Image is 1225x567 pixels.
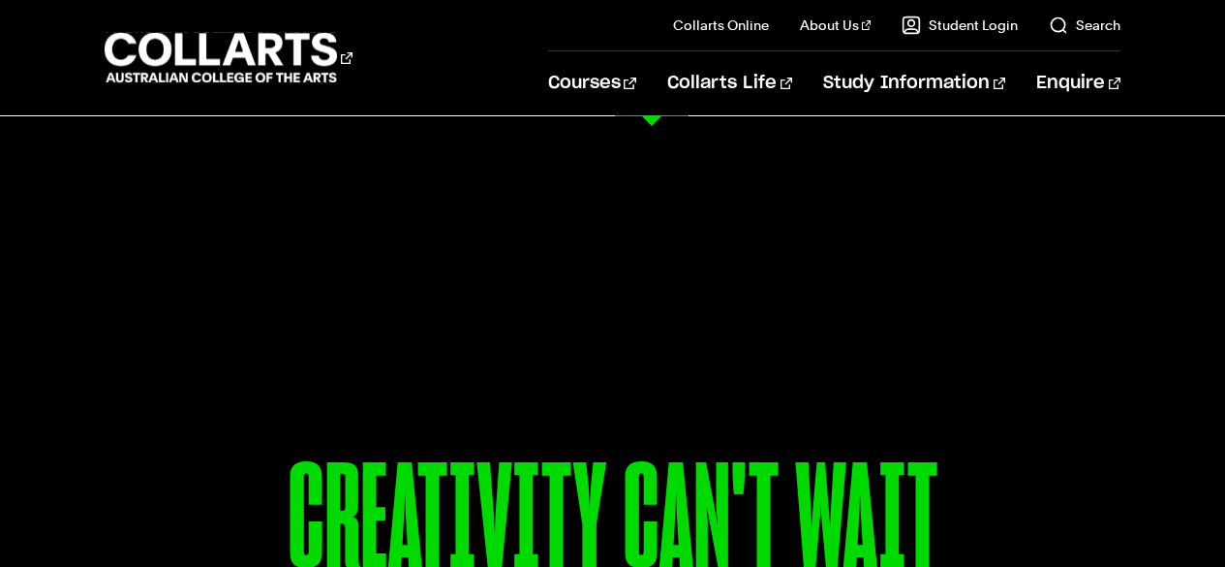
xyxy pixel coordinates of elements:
[1049,16,1120,35] a: Search
[548,51,636,115] a: Courses
[673,16,769,35] a: Collarts Online
[902,16,1018,35] a: Student Login
[800,16,872,35] a: About Us
[105,30,352,85] div: Go to homepage
[1036,51,1120,115] a: Enquire
[823,51,1005,115] a: Study Information
[667,51,792,115] a: Collarts Life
